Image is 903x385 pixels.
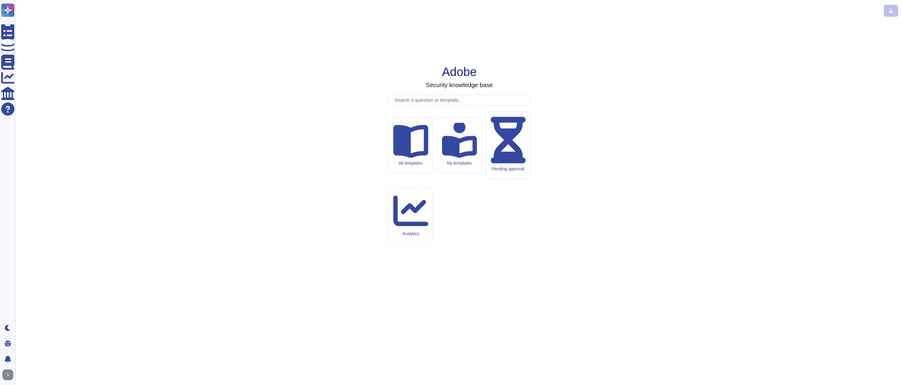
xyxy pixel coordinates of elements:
input: Search a question or template... [392,95,530,105]
h1: Adobe [442,65,477,79]
img: user [2,369,13,380]
div: My templates [442,161,477,166]
div: Analytics [393,231,428,236]
div: All templates [393,161,428,166]
button: user [1,368,17,381]
h3: Security knowledge base [426,81,493,89]
div: Pending approval [491,166,526,171]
